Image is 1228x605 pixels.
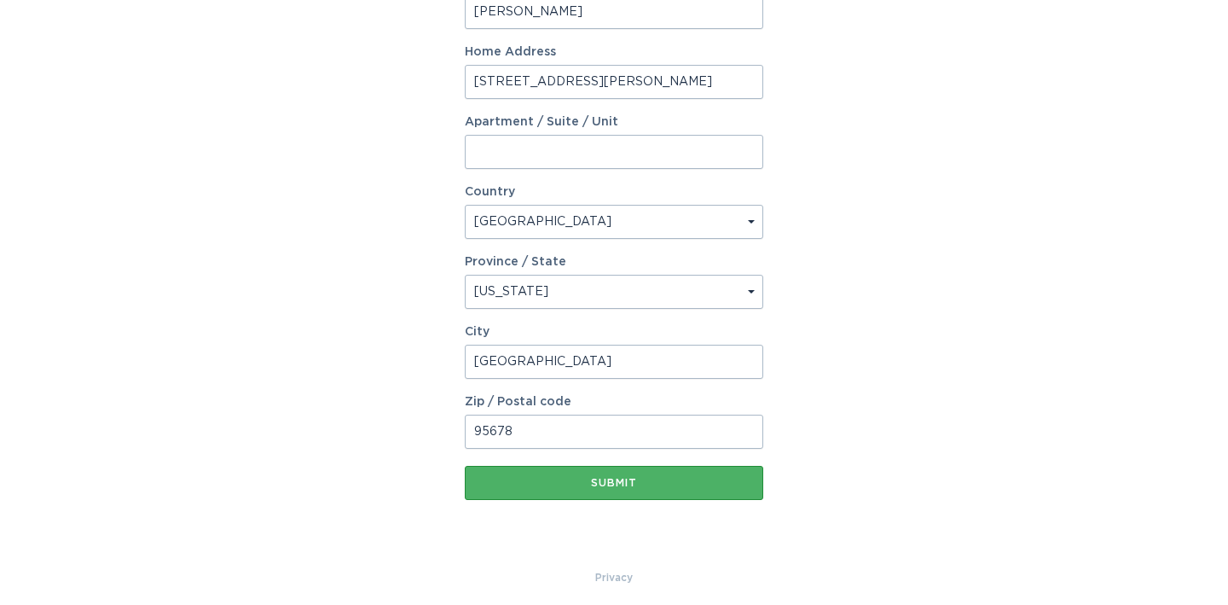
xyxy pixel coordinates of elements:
label: Home Address [465,46,763,58]
div: Submit [473,478,755,488]
button: Submit [465,466,763,500]
a: Privacy Policy & Terms of Use [595,568,633,587]
label: Apartment / Suite / Unit [465,116,763,128]
label: Country [465,186,515,198]
label: City [465,326,763,338]
label: Province / State [465,256,566,268]
label: Zip / Postal code [465,396,763,408]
